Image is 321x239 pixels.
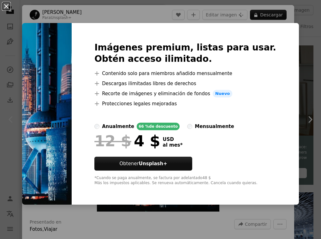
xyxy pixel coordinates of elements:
[137,123,180,130] div: 66 % de descuento
[163,142,183,148] span: al mes *
[94,70,276,77] li: Contenido solo para miembros añadido mensualmente
[139,161,167,166] strong: Unsplash+
[94,176,276,186] div: *Cuando se paga anualmente, se factura por adelantado 48 $ Más los impuestos aplicables. Se renue...
[94,157,192,171] button: ObtenerUnsplash+
[94,42,276,65] h2: Imágenes premium, listas para usar. Obtén acceso ilimitado.
[22,23,72,205] img: premium_photo-1729162773996-68e1c42d77a8
[195,123,234,130] div: mensualmente
[94,100,276,108] li: Protecciones legales mejoradas
[94,90,276,97] li: Recorte de imágenes y eliminación de fondos
[213,90,232,97] span: Nuevo
[94,133,160,149] div: 4 $
[94,133,131,149] span: 12 $
[102,123,134,130] div: anualmente
[94,80,276,87] li: Descargas ilimitadas libres de derechos
[94,124,99,129] input: anualmente66 %de descuento
[187,124,192,129] input: mensualmente
[163,137,183,142] span: USD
